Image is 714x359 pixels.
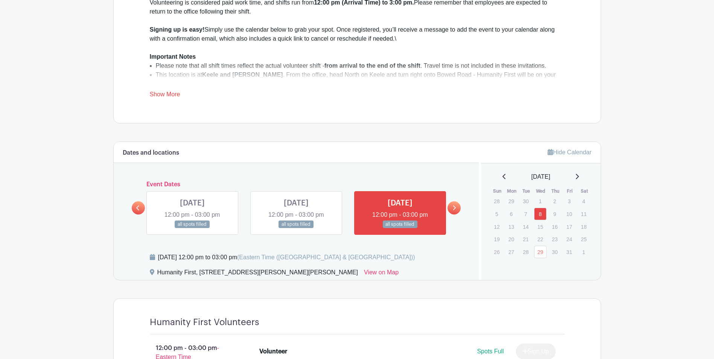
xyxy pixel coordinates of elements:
p: 14 [519,221,532,233]
p: 3 [563,195,575,207]
p: 9 [548,208,561,220]
li: Please note that all shift times reflect the actual volunteer shift - . Travel time is not includ... [156,61,565,70]
p: 24 [563,233,575,245]
p: 19 [490,233,503,245]
p: 11 [577,208,590,220]
strong: Important Notes [150,53,196,60]
li: This location is at . From the office, head North on Keele and turn right onto Bowed Road - Human... [156,70,565,88]
p: 5 [490,208,503,220]
th: Thu [548,187,563,195]
p: 6 [505,208,518,220]
th: Fri [563,187,577,195]
p: 27 [505,246,518,258]
a: Show More [150,91,180,100]
p: 22 [534,233,547,245]
h4: Humanity First Volunteers [150,317,259,328]
p: 23 [548,233,561,245]
p: 15 [534,221,547,233]
p: 29 [505,195,518,207]
p: 10 [563,208,575,220]
p: 7 [519,208,532,220]
h6: Dates and locations [123,149,179,157]
p: 30 [548,246,561,258]
h6: Event Dates [145,181,448,188]
a: 29 [534,246,547,258]
p: 18 [577,221,590,233]
div: Volunteer [259,347,287,356]
th: Wed [534,187,548,195]
p: 28 [519,246,532,258]
p: 2 [548,195,561,207]
p: 26 [490,246,503,258]
p: 25 [577,233,590,245]
p: 20 [505,233,518,245]
th: Mon [505,187,519,195]
a: View on Map [364,268,399,280]
strong: Keele and [PERSON_NAME] [202,71,283,78]
p: 1 [534,195,547,207]
p: 31 [563,246,575,258]
p: 21 [519,233,532,245]
strong: Signing up is easy! [150,26,205,33]
p: 30 [519,195,532,207]
th: Tue [519,187,534,195]
div: [DATE] 12:00 pm to 03:00 pm [158,253,415,262]
th: Sat [577,187,592,195]
strong: from arrival to the end of the shift [324,62,420,69]
p: 16 [548,221,561,233]
div: Simply use the calendar below to grab your spot. Once registered, you’ll receive a message to add... [150,25,565,61]
th: Sun [490,187,505,195]
p: 4 [577,195,590,207]
p: 13 [505,221,518,233]
p: 28 [490,195,503,207]
div: Humanity First, [STREET_ADDRESS][PERSON_NAME][PERSON_NAME] [157,268,358,280]
p: 1 [577,246,590,258]
a: 8 [534,208,547,220]
span: (Eastern Time ([GEOGRAPHIC_DATA] & [GEOGRAPHIC_DATA])) [237,254,415,260]
p: 12 [490,221,503,233]
a: Hide Calendar [548,149,591,155]
span: Spots Full [477,348,504,354]
span: [DATE] [531,172,550,181]
p: 17 [563,221,575,233]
